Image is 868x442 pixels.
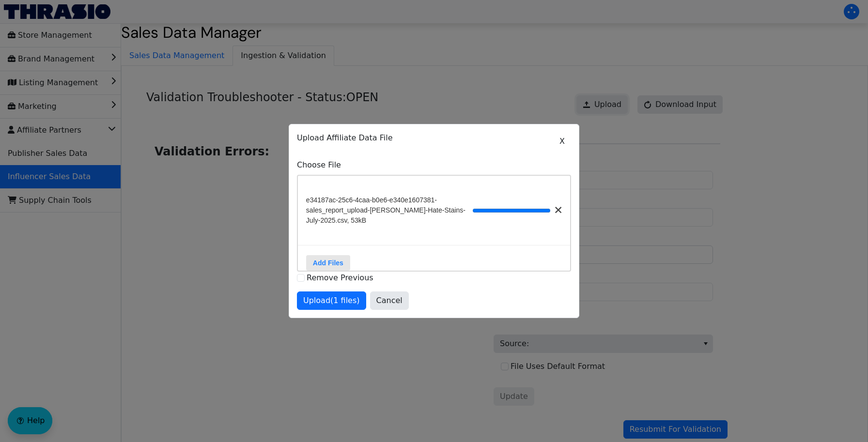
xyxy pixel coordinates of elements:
span: X [559,136,565,147]
button: Cancel [370,291,409,310]
label: Remove Previous [307,273,373,282]
button: X [553,132,571,151]
label: Choose File [297,159,571,171]
span: Upload (1 files) [303,295,360,306]
span: Cancel [376,295,403,306]
button: Upload(1 files) [297,291,366,310]
label: Add Files [306,255,350,271]
p: Upload Affiliate Data File [297,132,571,144]
span: e34187ac-25c6-4caa-b0e6-e340e1607381-sales_report_upload-[PERSON_NAME]-Hate-Stains-July-2025.csv,... [306,195,473,226]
